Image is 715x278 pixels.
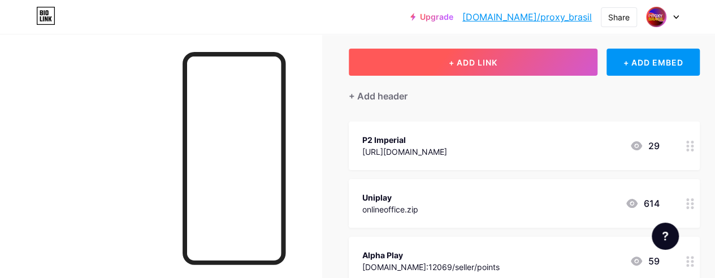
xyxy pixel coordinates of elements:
div: [URL][DOMAIN_NAME] [362,146,447,158]
div: Alpha Play [362,249,500,261]
a: Upgrade [410,12,453,21]
img: Proxy Brasil [645,6,667,28]
a: [DOMAIN_NAME]/proxy_brasil [462,10,592,24]
div: 59 [630,254,659,268]
div: 614 [625,197,659,210]
div: + Add header [349,89,408,103]
div: 29 [630,139,659,153]
div: [DOMAIN_NAME]:12069/seller/points [362,261,500,273]
div: P2 Imperial [362,134,447,146]
div: Share [608,11,630,23]
button: + ADD LINK [349,49,597,76]
div: Uniplay [362,192,418,203]
span: + ADD LINK [449,58,497,67]
div: onlineoffice.zip [362,203,418,215]
div: + ADD EMBED [606,49,700,76]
